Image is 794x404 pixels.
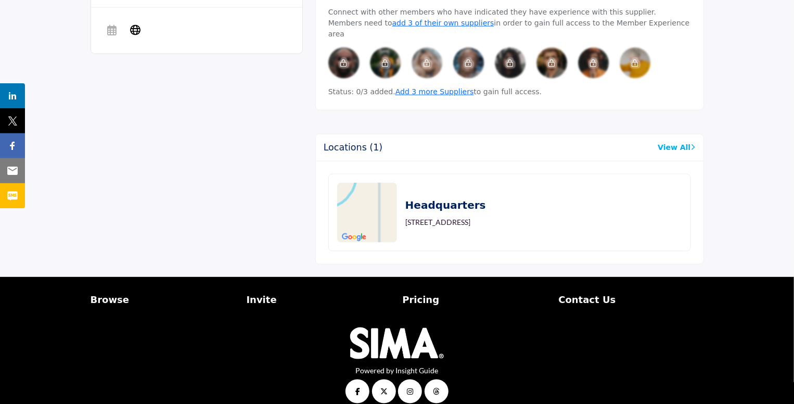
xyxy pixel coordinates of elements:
[356,366,439,375] a: Powered by Insight Guide
[91,293,236,307] a: Browse
[405,217,470,228] p: [STREET_ADDRESS]
[559,293,704,307] a: Contact Us
[495,47,526,79] div: Please rate 5 vendors to connect with members.
[536,47,568,79] div: Please rate 5 vendors to connect with members.
[425,380,449,403] a: Threads Link
[247,293,392,307] a: Invite
[324,142,383,153] h2: Locations (1)
[412,47,443,79] div: Please rate 5 vendors to connect with members.
[328,47,360,79] div: Please rate 5 vendors to connect with members.
[620,47,651,79] img: image
[578,47,609,79] img: image
[412,47,443,79] img: image
[345,380,369,403] a: Facebook Link
[495,47,526,79] img: image
[328,47,360,79] img: image
[398,380,422,403] a: Instagram Link
[658,142,695,153] a: View All
[337,183,397,243] img: Location Map
[405,197,486,213] h2: Headquarters
[392,19,494,27] a: add 3 of their own suppliers
[620,47,651,79] div: Please rate 5 vendors to connect with members.
[453,47,484,79] div: Please rate 5 vendors to connect with members.
[328,86,691,97] p: Status: 0/3 added. to gain full access.
[453,47,484,79] img: image
[328,7,691,40] p: Connect with other members who have indicated they have experience with this supplier. Members ne...
[370,47,401,79] div: Please rate 5 vendors to connect with members.
[350,327,444,360] img: No Site Logo
[395,87,474,96] a: Add 3 more Suppliers
[370,47,401,79] img: image
[372,380,396,403] a: Twitter Link
[578,47,609,79] div: Please rate 5 vendors to connect with members.
[403,293,548,307] a: Pricing
[536,47,568,79] img: image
